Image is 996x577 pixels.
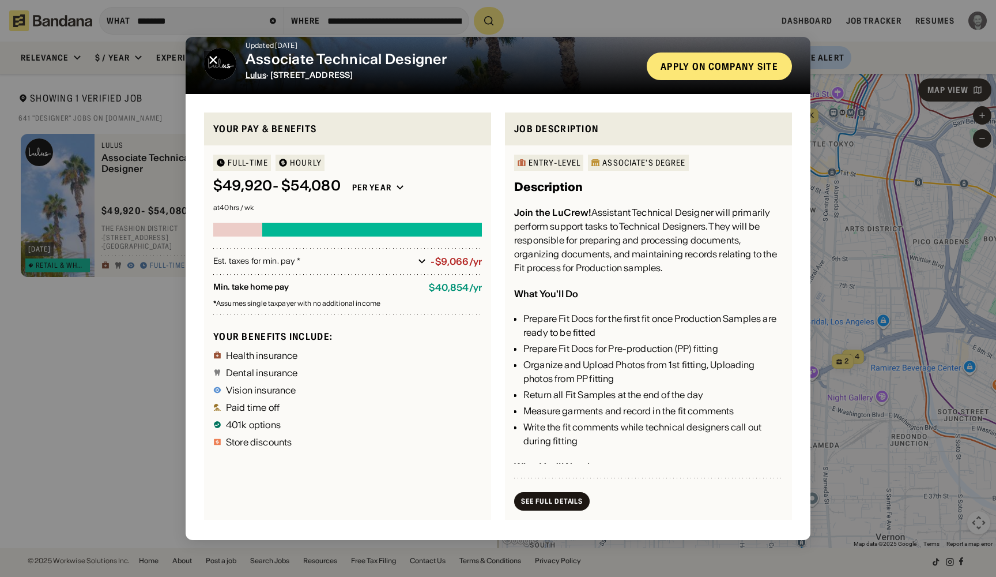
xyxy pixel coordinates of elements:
[213,282,420,293] div: Min. take home pay
[523,404,783,418] div: Measure garments and record in the fit comments
[290,159,322,167] div: HOURLY
[352,182,391,193] div: Per year
[213,331,482,343] div: Your benefits include:
[226,368,298,377] div: Dental insurance
[226,385,296,395] div: Vision insurance
[523,388,783,402] div: Return all Fit Samples at the end of the day
[246,42,637,49] div: Updated [DATE]
[529,159,580,167] div: Entry-Level
[226,351,298,360] div: Health insurance
[602,159,685,167] div: Associate's Degree
[523,358,783,385] div: Organize and Upload Photos from 1st fitting, Uploading photos from PP fitting
[429,282,482,293] div: $ 40,854 / yr
[514,288,578,299] div: What You'll Do
[226,420,281,429] div: 401k options
[523,342,783,355] div: Prepare Fit Docs for Pre-production (PP) fitting
[514,178,583,196] h3: Description
[204,48,236,80] img: Lulus logo
[213,178,341,194] div: $ 49,920 - $54,080
[523,312,783,339] div: Prepare Fit Docs for the first fit once Production Samples are ready to be fitted
[213,256,413,267] div: Est. taxes for min. pay *
[226,403,280,412] div: Paid time off
[523,420,783,448] div: Write the fit comments while technical designers call out during fitting
[521,498,583,505] div: See Full Details
[514,461,590,473] div: What You'll Need
[514,207,591,218] div: Join the LuCrew!
[213,204,482,211] div: at 40 hrs / wk
[204,534,342,564] div: See 250,000+ other jobs
[431,256,482,267] div: -$9,066/yr
[246,70,266,80] span: Lulus
[213,300,482,307] div: Assumes single taxpayer with no additional income
[226,437,292,447] div: Store discounts
[246,70,637,80] div: · [STREET_ADDRESS]
[514,205,783,275] div: Assistant Technical Designer will primarily perform support tasks to Technical Designers. They wi...
[228,159,268,167] div: Full-time
[661,62,778,71] div: Apply on company site
[246,51,637,68] div: Associate Technical Designer
[514,122,783,136] div: Job Description
[213,122,482,136] div: Your pay & benefits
